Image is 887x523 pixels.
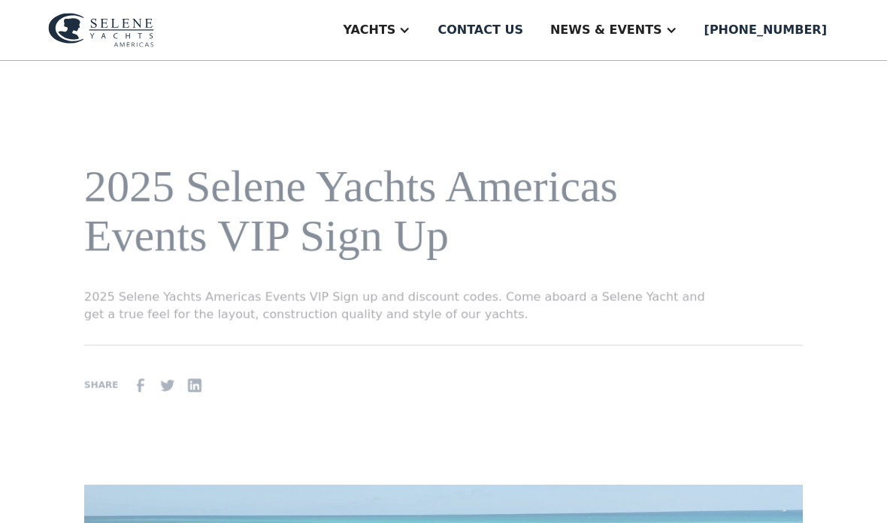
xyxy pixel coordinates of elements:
[186,376,204,394] img: Linkedin
[48,13,154,47] img: logo
[550,21,662,39] div: News & EVENTS
[84,162,710,261] h1: 2025 Selene Yachts Americas Events VIP Sign Up
[437,21,523,39] div: Contact us
[84,288,710,324] p: 2025 Selene Yachts Americas Events VIP Sign up and discount codes. Come aboard a Selene Yacht and...
[132,376,150,394] img: facebook
[343,21,395,39] div: Yachts
[84,378,118,391] div: SHARE
[159,376,177,394] img: Twitter
[704,21,827,39] div: [PHONE_NUMBER]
